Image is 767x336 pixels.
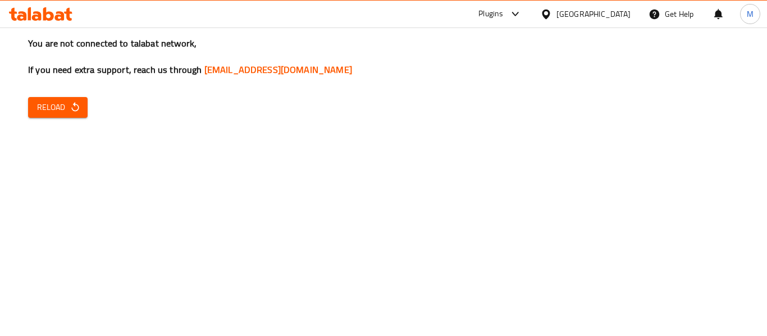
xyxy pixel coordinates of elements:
[204,61,352,78] a: [EMAIL_ADDRESS][DOMAIN_NAME]
[37,100,79,114] span: Reload
[28,37,739,76] h3: You are not connected to talabat network, If you need extra support, reach us through
[556,8,631,20] div: [GEOGRAPHIC_DATA]
[478,7,503,21] div: Plugins
[747,8,754,20] span: M
[28,97,88,118] button: Reload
